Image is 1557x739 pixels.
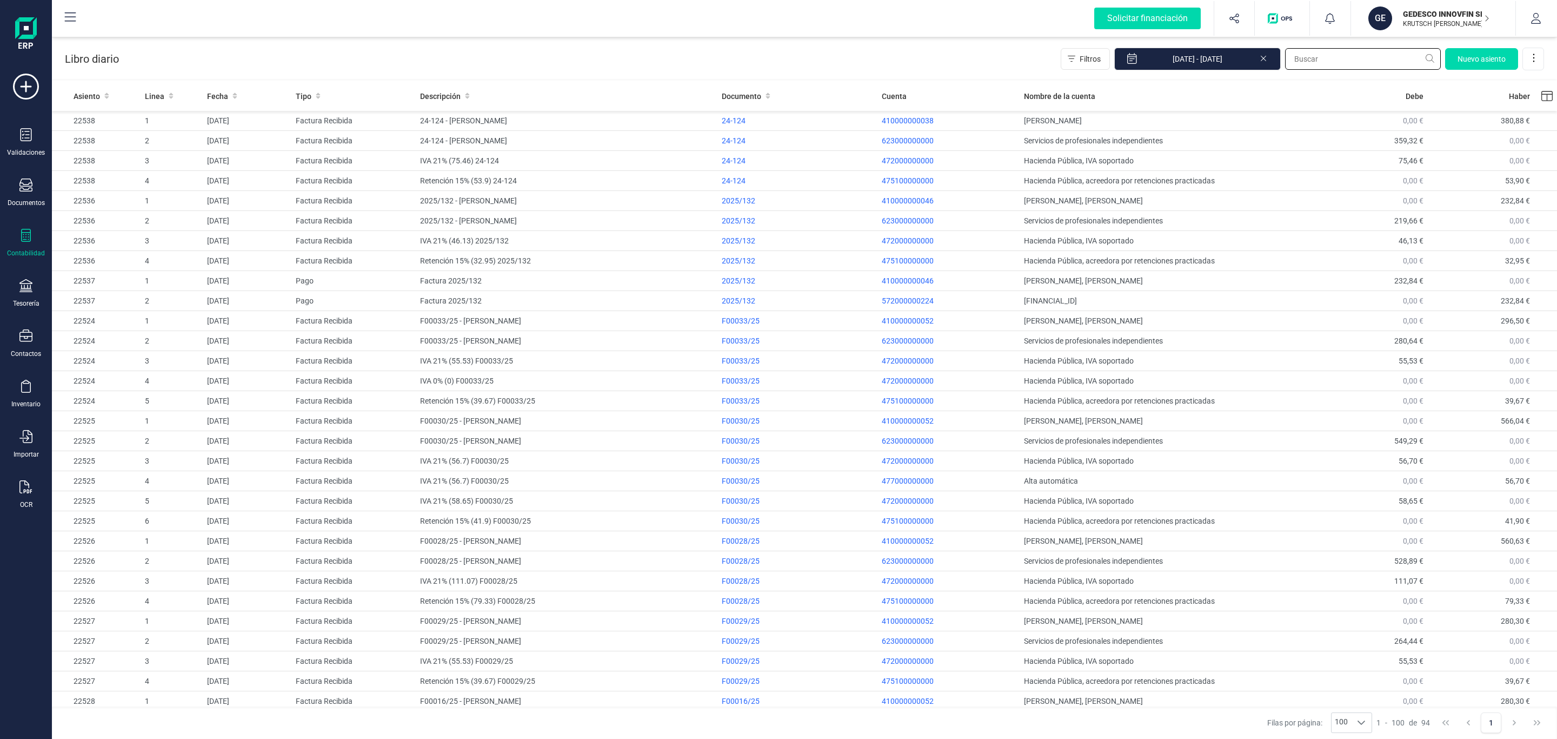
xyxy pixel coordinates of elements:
[1501,296,1530,305] span: 232,84 €
[1399,156,1423,165] span: 75,46 €
[52,211,141,231] td: 22536
[416,571,717,591] td: IVA 21% (111.07) F00028/25
[416,531,717,551] td: F00028/25 - [PERSON_NAME]
[416,391,717,411] td: Retención 15% (39.67) F00033/25
[882,215,1015,226] p: 623000000000
[52,271,141,291] td: 22537
[882,155,1015,166] p: 472000000000
[291,411,416,431] td: Factura Recibida
[52,451,141,471] td: 22525
[1509,156,1530,165] span: 0,00 €
[52,611,141,631] td: 22527
[1509,136,1530,145] span: 0,00 €
[722,91,761,102] span: Documento
[882,355,1015,366] p: 472000000000
[141,491,203,511] td: 5
[141,431,203,451] td: 2
[1394,136,1423,145] span: 359,32 €
[1285,48,1441,70] input: Buscar
[203,631,291,651] td: [DATE]
[291,551,416,571] td: Factura Recibida
[722,335,873,346] div: F00033/25
[1020,491,1321,511] td: Hacienda Pública, IVA soportado
[1403,617,1423,625] span: 0,00 €
[141,531,203,551] td: 1
[1403,477,1423,485] span: 0,00 €
[1509,377,1530,385] span: 0,00 €
[291,211,416,231] td: Factura Recibida
[203,531,291,551] td: [DATE]
[1501,417,1530,425] span: 566,04 €
[1505,597,1530,605] span: 79,33 €
[141,591,203,611] td: 4
[52,431,141,451] td: 22525
[416,451,717,471] td: IVA 21% (56.7) F00030/25
[1399,457,1423,465] span: 56,70 €
[1364,1,1502,36] button: GEGEDESCO INNOVFIN SLKRUTSCH [PERSON_NAME]
[52,371,141,391] td: 22524
[1268,13,1296,24] img: Logo de OPS
[1509,216,1530,225] span: 0,00 €
[203,331,291,351] td: [DATE]
[1394,557,1423,565] span: 528,89 €
[882,536,1015,546] p: 410000000052
[52,191,141,211] td: 22536
[416,291,717,311] td: Factura 2025/132
[52,131,141,151] td: 22538
[52,351,141,371] td: 22524
[882,456,1015,466] p: 472000000000
[141,511,203,531] td: 6
[416,251,717,271] td: Retención 15% (32.95) 2025/132
[1403,9,1489,19] p: GEDESCO INNOVFIN SL
[52,151,141,171] td: 22538
[1020,171,1321,191] td: Hacienda Pública, acreedora por retenciones practicadas
[882,255,1015,266] p: 475100000000
[141,131,203,151] td: 2
[722,596,873,606] div: F00028/25
[291,511,416,531] td: Factura Recibida
[1394,276,1423,285] span: 232,84 €
[291,331,416,351] td: Factura Recibida
[203,191,291,211] td: [DATE]
[416,591,717,611] td: Retención 15% (79.33) F00028/25
[203,171,291,191] td: [DATE]
[203,211,291,231] td: [DATE]
[722,215,873,226] div: 2025/132
[882,496,1015,506] p: 472000000000
[291,311,416,331] td: Factura Recibida
[722,395,873,406] div: F00033/25
[882,315,1015,326] p: 410000000052
[291,611,416,631] td: Factura Recibida
[52,411,141,431] td: 22525
[52,511,141,531] td: 22525
[1403,196,1423,205] span: 0,00 €
[1445,48,1518,70] button: Nuevo asiento
[882,275,1015,286] p: 410000000046
[1481,712,1501,733] button: Page 1
[1403,19,1489,28] p: KRUTSCH [PERSON_NAME]
[722,255,873,266] div: 2025/132
[291,451,416,471] td: Factura Recibida
[416,491,717,511] td: IVA 21% (58.65) F00030/25
[722,415,873,426] div: F00030/25
[1403,537,1423,545] span: 0,00 €
[203,391,291,411] td: [DATE]
[416,171,717,191] td: Retención 15% (53.9) 24-124
[291,131,416,151] td: Factura Recibida
[207,91,228,102] span: Fecha
[882,135,1015,146] p: 623000000000
[52,471,141,491] td: 22525
[291,291,416,311] td: Pago
[722,155,873,166] div: 24-124
[52,391,141,411] td: 22524
[291,231,416,251] td: Factura Recibida
[8,199,45,207] div: Documentos
[141,551,203,571] td: 2
[1080,54,1101,64] span: Filtros
[1020,511,1321,531] td: Hacienda Pública, acreedora por retenciones practicadas
[1403,517,1423,525] span: 0,00 €
[52,331,141,351] td: 22524
[722,115,873,126] div: 24-124
[1020,351,1321,371] td: Hacienda Pública, IVA soportado
[722,436,873,446] div: F00030/25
